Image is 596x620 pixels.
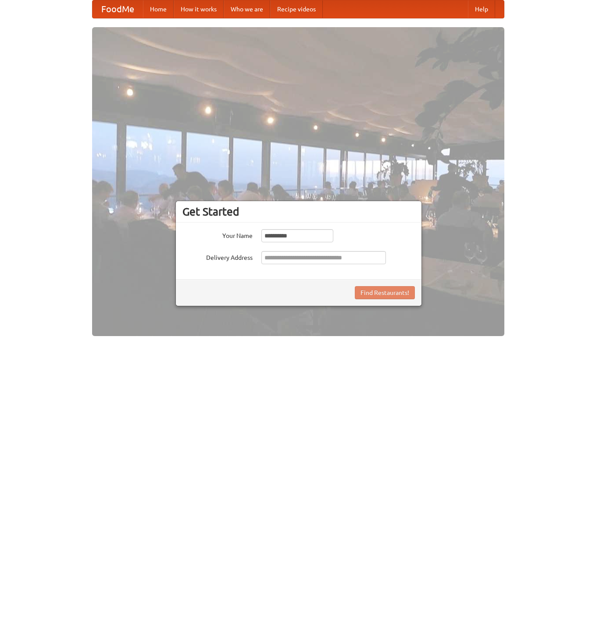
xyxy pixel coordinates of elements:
[270,0,323,18] a: Recipe videos
[182,229,253,240] label: Your Name
[143,0,174,18] a: Home
[468,0,495,18] a: Help
[355,286,415,299] button: Find Restaurants!
[93,0,143,18] a: FoodMe
[224,0,270,18] a: Who we are
[174,0,224,18] a: How it works
[182,251,253,262] label: Delivery Address
[182,205,415,218] h3: Get Started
